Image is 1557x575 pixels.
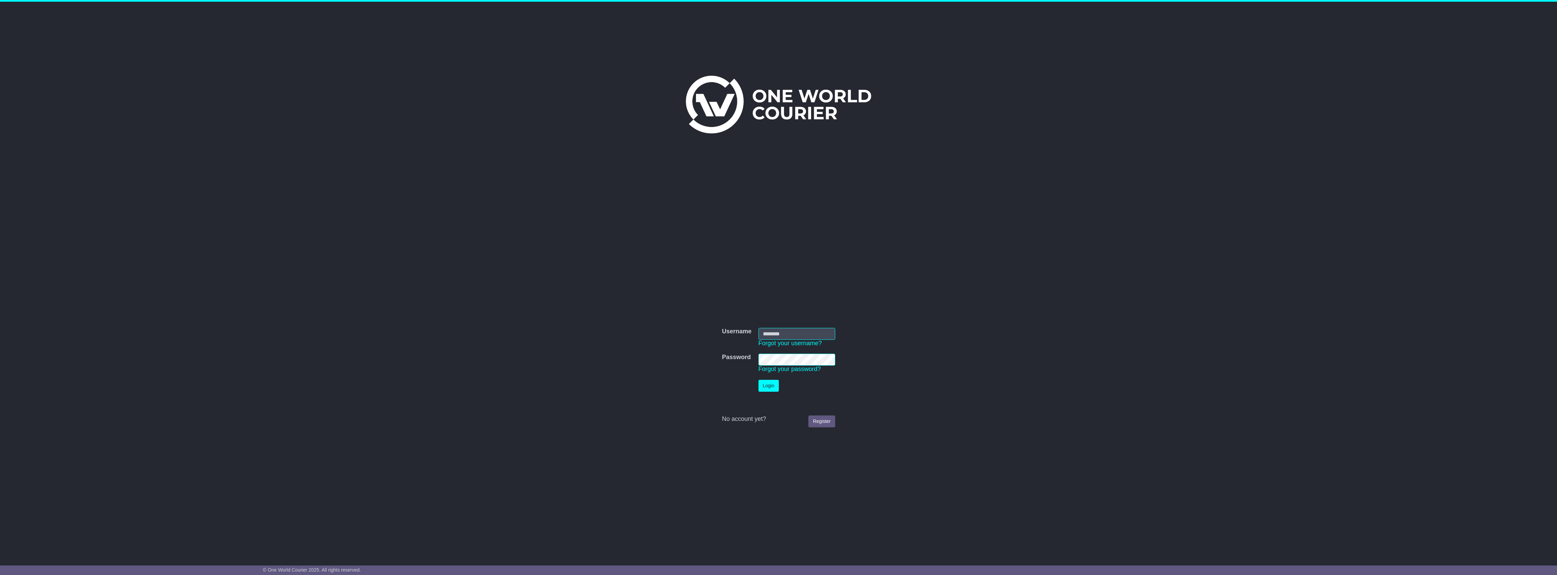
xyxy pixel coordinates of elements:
label: Username [722,328,751,335]
a: Forgot your username? [758,340,822,347]
img: One World [686,76,871,133]
label: Password [722,354,751,361]
span: © One World Courier 2025. All rights reserved. [263,567,361,573]
a: Forgot your password? [758,366,821,372]
button: Login [758,380,779,392]
a: Register [808,415,835,427]
div: No account yet? [722,415,835,423]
